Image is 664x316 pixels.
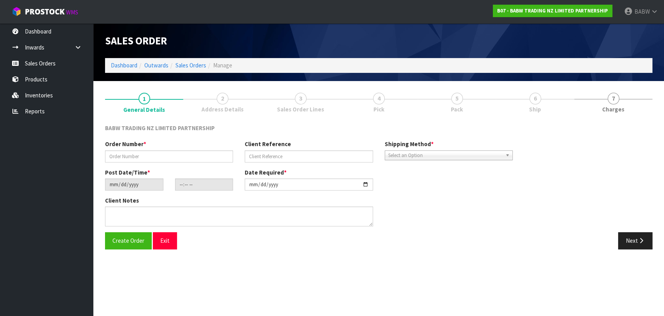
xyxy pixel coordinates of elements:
[105,140,146,148] label: Order Number
[529,105,541,113] span: Ship
[105,232,152,249] button: Create Order
[66,9,78,16] small: WMS
[105,34,167,47] span: Sales Order
[388,151,502,160] span: Select an Option
[105,118,652,255] span: General Details
[451,105,463,113] span: Pack
[112,237,144,244] span: Create Order
[451,93,463,104] span: 5
[277,105,324,113] span: Sales Order Lines
[105,124,215,132] span: BABW TRADING NZ LIMITED PARTNERSHIP
[618,232,652,249] button: Next
[153,232,177,249] button: Exit
[245,140,291,148] label: Client Reference
[123,106,165,114] span: General Details
[111,62,137,69] a: Dashboard
[295,93,307,104] span: 3
[25,7,65,17] span: ProStock
[217,93,228,104] span: 2
[175,62,206,69] a: Sales Orders
[201,105,244,113] span: Address Details
[373,93,385,104] span: 4
[213,62,232,69] span: Manage
[105,196,139,205] label: Client Notes
[144,62,168,69] a: Outwards
[105,168,150,177] label: Post Date/Time
[497,7,608,14] strong: B07 - BABW TRADING NZ LIMITED PARTNERSHIP
[105,150,233,162] input: Order Number
[608,93,619,104] span: 7
[385,140,434,148] label: Shipping Method
[634,8,650,15] span: BABW
[373,105,384,113] span: Pick
[12,7,21,16] img: cube-alt.png
[245,150,373,162] input: Client Reference
[529,93,541,104] span: 6
[138,93,150,104] span: 1
[245,168,287,177] label: Date Required
[602,105,624,113] span: Charges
